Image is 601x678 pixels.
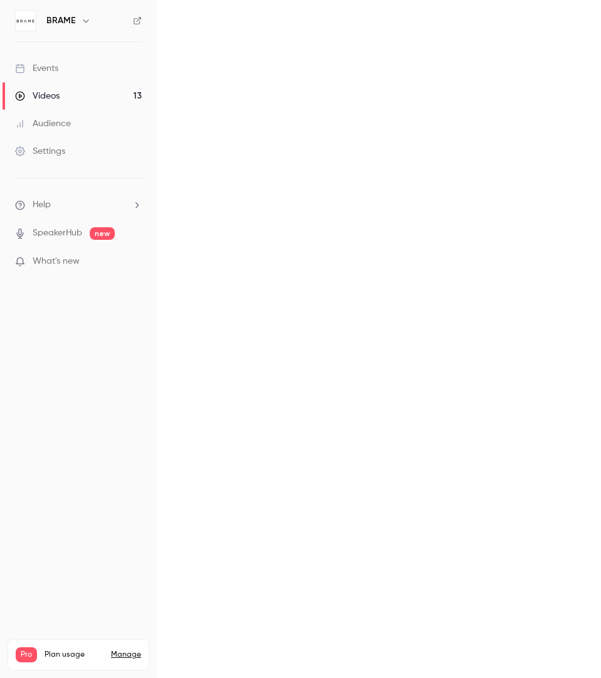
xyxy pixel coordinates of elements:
[15,145,65,158] div: Settings
[33,198,51,212] span: Help
[46,14,76,27] h6: BRAME
[33,255,80,268] span: What's new
[16,11,36,31] img: BRAME
[15,62,58,75] div: Events
[45,650,104,660] span: Plan usage
[15,117,71,130] div: Audience
[111,650,141,660] a: Manage
[127,256,142,267] iframe: Noticeable Trigger
[33,227,82,240] a: SpeakerHub
[16,647,37,662] span: Pro
[90,227,115,240] span: new
[15,198,142,212] li: help-dropdown-opener
[15,90,60,102] div: Videos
